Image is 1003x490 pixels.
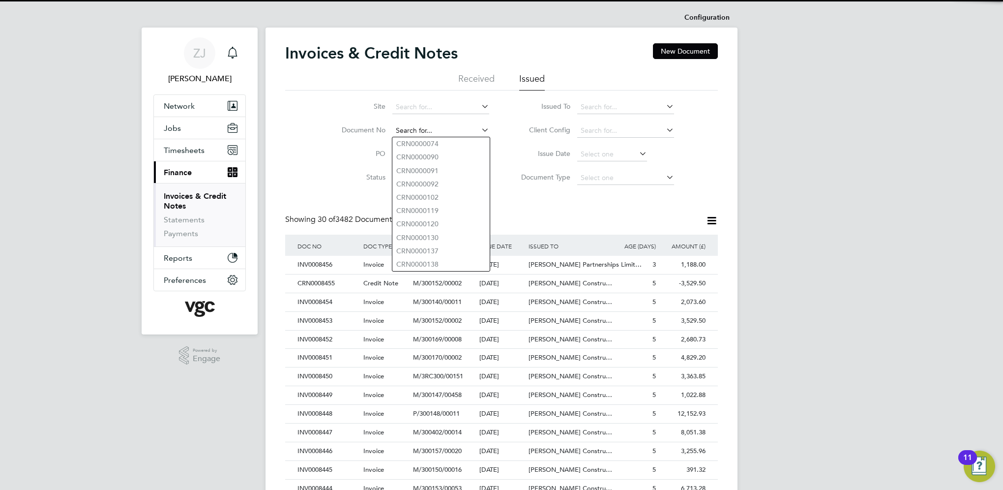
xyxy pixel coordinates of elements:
[577,148,647,161] input: Select one
[658,256,708,274] div: 1,188.00
[477,367,527,386] div: [DATE]
[154,269,245,291] button: Preferences
[652,298,656,306] span: 5
[963,458,972,470] div: 11
[392,191,490,204] li: CRN0000102
[363,465,384,474] span: Invoice
[413,428,462,436] span: M/300402/00014
[477,235,527,257] div: ISSUE DATE
[142,28,258,335] nav: Main navigation
[514,149,570,158] label: Issue Date
[684,8,730,28] li: Configuration
[652,372,656,380] span: 5
[529,428,612,436] span: [PERSON_NAME] Constru…
[529,335,612,343] span: [PERSON_NAME] Constru…
[363,372,384,380] span: Invoice
[652,447,656,455] span: 5
[658,386,708,404] div: 1,022.88
[529,298,612,306] span: [PERSON_NAME] Constru…
[295,256,361,274] div: INV0008456
[295,405,361,423] div: INV0008448
[413,353,462,362] span: M/300170/00002
[318,214,335,224] span: 30 of
[514,173,570,182] label: Document Type
[458,73,495,91] li: Received
[413,298,462,306] span: M/300140/00011
[164,146,205,155] span: Timesheets
[413,335,462,343] span: M/300169/00008
[477,442,527,460] div: [DATE]
[577,100,674,114] input: Search for...
[295,461,361,479] div: INV0008445
[193,47,206,60] span: ZJ
[529,279,612,287] span: [PERSON_NAME] Constru…
[392,231,490,245] li: CRN0000130
[179,346,221,365] a: Powered byEngage
[329,125,385,134] label: Document No
[392,178,490,191] li: CRN0000092
[329,149,385,158] label: PO
[392,100,489,114] input: Search for...
[658,424,708,442] div: 8,051.38
[164,253,192,263] span: Reports
[477,312,527,330] div: [DATE]
[153,73,246,85] span: Zoe James
[658,312,708,330] div: 3,529.50
[519,73,545,91] li: Issued
[193,355,220,363] span: Engage
[285,43,458,63] h2: Invoices & Credit Notes
[164,229,198,238] a: Payments
[652,353,656,362] span: 5
[185,301,215,317] img: vgcgroup-logo-retina.png
[295,386,361,404] div: INV0008449
[154,95,245,117] button: Network
[652,391,656,399] span: 5
[295,424,361,442] div: INV0008447
[652,465,656,474] span: 5
[964,451,995,482] button: Open Resource Center, 11 new notifications
[154,139,245,161] button: Timesheets
[392,124,489,138] input: Search for...
[285,214,397,225] div: Showing
[392,245,490,258] li: CRN0000137
[658,293,708,311] div: 2,073.60
[392,258,490,271] li: CRN0000138
[477,349,527,367] div: [DATE]
[529,353,612,362] span: [PERSON_NAME] Constru…
[658,461,708,479] div: 391.32
[154,161,245,183] button: Finance
[363,353,384,362] span: Invoice
[577,124,674,138] input: Search for...
[363,409,384,418] span: Invoice
[652,335,656,343] span: 5
[295,442,361,460] div: INV0008446
[413,391,462,399] span: M/300147/00458
[392,164,490,178] li: CRN0000091
[363,279,398,287] span: Credit Note
[658,349,708,367] div: 4,829.20
[295,312,361,330] div: INV0008453
[658,331,708,349] div: 2,680.73
[477,405,527,423] div: [DATE]
[153,37,246,85] a: ZJ[PERSON_NAME]
[363,298,384,306] span: Invoice
[361,235,411,257] div: DOC TYPE
[529,260,642,269] span: [PERSON_NAME] Partnerships Limit…
[529,372,612,380] span: [PERSON_NAME] Constru…
[392,151,490,164] li: CRN0000090
[477,331,527,349] div: [DATE]
[577,171,674,185] input: Select one
[154,117,245,139] button: Jobs
[193,346,220,355] span: Powered by
[363,428,384,436] span: Invoice
[653,43,718,59] button: New Document
[363,260,384,269] span: Invoice
[363,316,384,325] span: Invoice
[413,447,462,455] span: M/300157/00020
[477,386,527,404] div: [DATE]
[652,316,656,325] span: 5
[153,301,246,317] a: Go to home page
[413,372,463,380] span: M/3RC300/00151
[329,102,385,111] label: Site
[477,256,527,274] div: [DATE]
